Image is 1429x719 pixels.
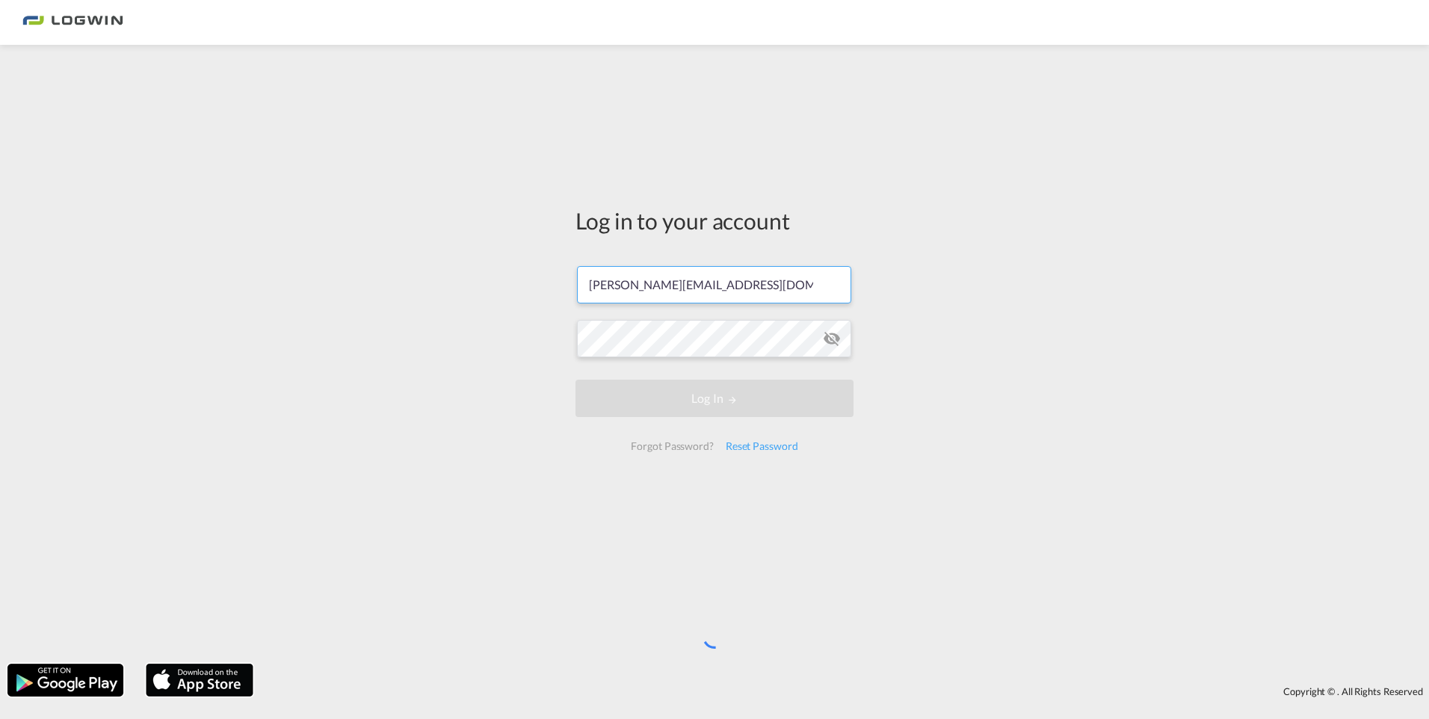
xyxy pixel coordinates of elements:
[577,266,851,303] input: Enter email/phone number
[575,205,854,236] div: Log in to your account
[575,380,854,417] button: LOGIN
[6,662,125,698] img: google.png
[625,433,719,460] div: Forgot Password?
[144,662,255,698] img: apple.png
[261,679,1429,704] div: Copyright © . All Rights Reserved
[823,330,841,348] md-icon: icon-eye-off
[22,6,123,40] img: bc73a0e0d8c111efacd525e4c8ad7d32.png
[720,433,804,460] div: Reset Password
